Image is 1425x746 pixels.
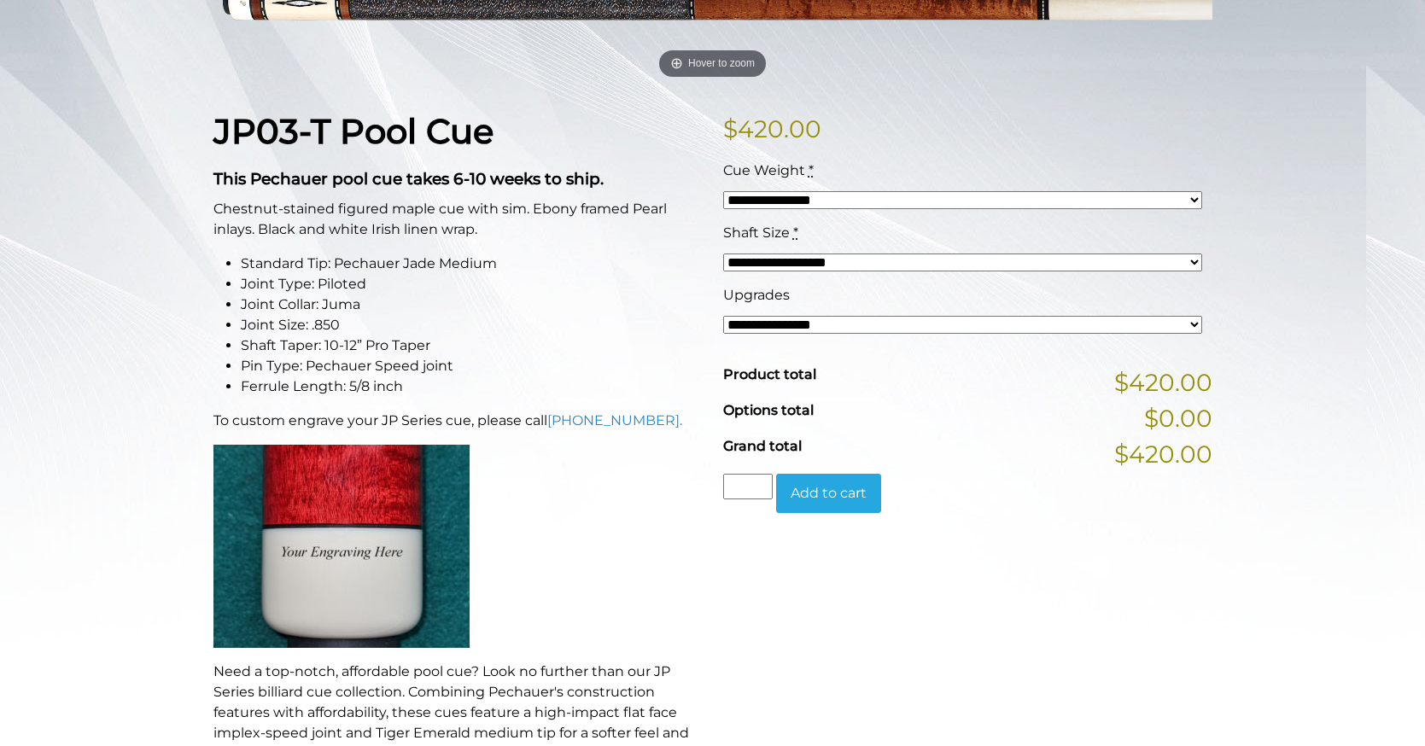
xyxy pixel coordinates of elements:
strong: JP03-T Pool Cue [213,110,493,152]
li: Pin Type: Pechauer Speed joint [241,356,703,376]
input: Product quantity [723,474,773,499]
span: Product total [723,366,816,382]
span: $420.00 [1114,436,1212,472]
strong: This Pechauer pool cue takes 6-10 weeks to ship. [213,169,604,189]
span: $ [723,114,738,143]
li: Ferrule Length: 5/8 inch [241,376,703,397]
p: Chestnut-stained figured maple cue with sim. Ebony framed Pearl inlays. Black and white Irish lin... [213,199,703,240]
span: Upgrades [723,287,790,303]
span: Cue Weight [723,162,805,178]
li: Joint Size: .850 [241,315,703,335]
a: [PHONE_NUMBER]. [547,412,682,428]
span: Grand total [723,438,802,454]
span: $420.00 [1114,364,1212,400]
li: Standard Tip: Pechauer Jade Medium [241,254,703,274]
li: Joint Type: Piloted [241,274,703,294]
abbr: required [793,224,798,241]
abbr: required [809,162,814,178]
p: To custom engrave your JP Series cue, please call [213,411,703,431]
li: Shaft Taper: 10-12” Pro Taper [241,335,703,356]
bdi: 420.00 [723,114,821,143]
span: Options total [723,402,814,418]
span: $0.00 [1144,400,1212,436]
button: Add to cart [776,474,881,513]
li: Joint Collar: Juma [241,294,703,315]
img: An image of a cue butt with the words "YOUR ENGRAVING HERE". [213,445,470,648]
span: Shaft Size [723,224,790,241]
